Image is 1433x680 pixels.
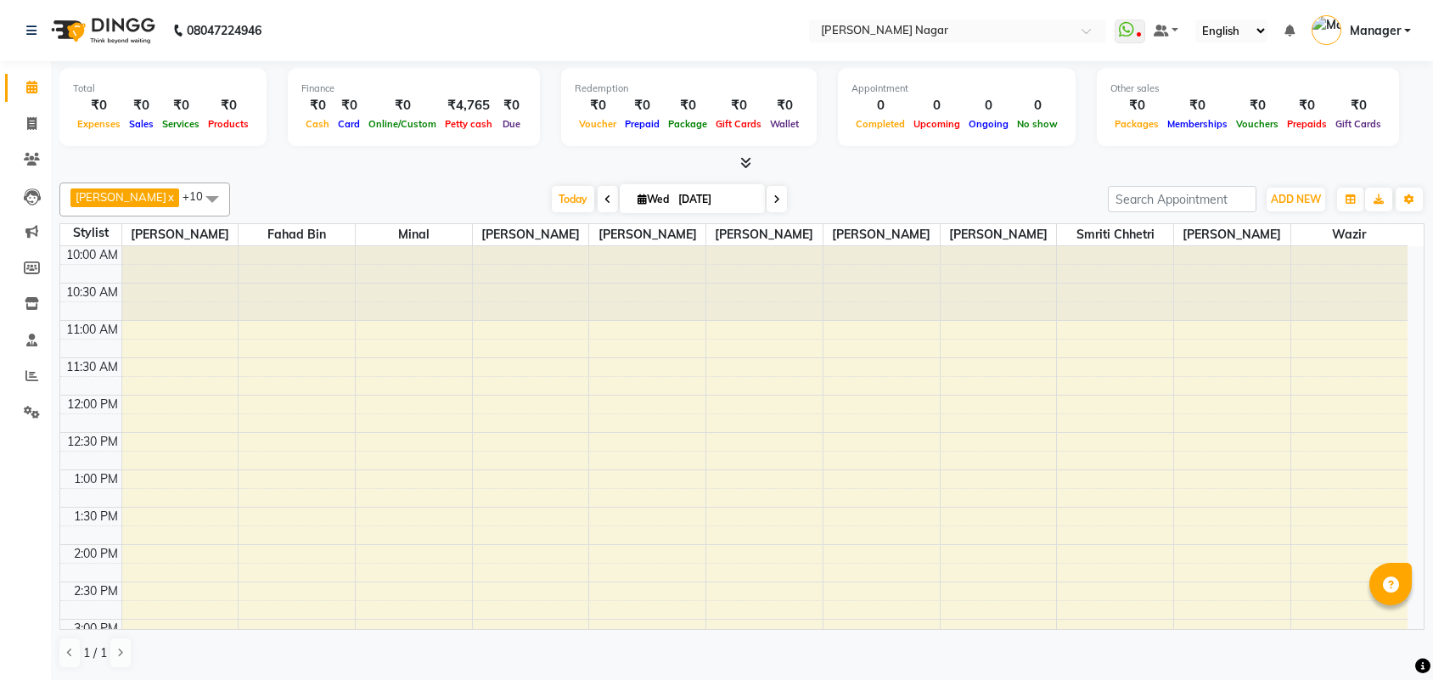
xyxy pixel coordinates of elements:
div: ₹0 [301,96,334,115]
span: Ongoing [964,118,1013,130]
div: ₹0 [575,96,621,115]
div: 0 [1013,96,1062,115]
button: ADD NEW [1267,188,1325,211]
span: Completed [851,118,909,130]
div: ₹0 [711,96,766,115]
span: Gift Cards [711,118,766,130]
div: 2:00 PM [70,545,121,563]
div: ₹0 [497,96,526,115]
div: 12:00 PM [64,396,121,413]
span: [PERSON_NAME] [122,224,239,245]
input: 2025-09-03 [673,187,758,212]
span: Wazir [1291,224,1408,245]
div: 11:00 AM [63,321,121,339]
span: [PERSON_NAME] [706,224,823,245]
span: No show [1013,118,1062,130]
div: ₹0 [1110,96,1163,115]
div: Stylist [60,224,121,242]
span: Gift Cards [1331,118,1385,130]
div: Total [73,81,253,96]
div: ₹0 [158,96,204,115]
span: [PERSON_NAME] [823,224,940,245]
span: Products [204,118,253,130]
div: Finance [301,81,526,96]
span: [PERSON_NAME] [76,190,166,204]
span: [PERSON_NAME] [1174,224,1290,245]
span: 1 / 1 [83,644,107,662]
div: 1:30 PM [70,508,121,525]
div: ₹0 [334,96,364,115]
div: 10:30 AM [63,284,121,301]
span: +10 [183,189,216,203]
div: 11:30 AM [63,358,121,376]
input: Search Appointment [1108,186,1256,212]
span: Wed [633,193,673,205]
div: ₹0 [1331,96,1385,115]
div: ₹0 [125,96,158,115]
img: logo [43,7,160,54]
div: 0 [851,96,909,115]
span: Card [334,118,364,130]
span: Prepaids [1283,118,1331,130]
span: Wallet [766,118,803,130]
div: ₹0 [1163,96,1232,115]
div: 2:30 PM [70,582,121,600]
div: ₹0 [664,96,711,115]
div: ₹0 [1283,96,1331,115]
img: Manager [1312,15,1341,45]
div: 0 [909,96,964,115]
div: ₹4,765 [441,96,497,115]
div: Other sales [1110,81,1385,96]
span: Packages [1110,118,1163,130]
span: [PERSON_NAME] [589,224,705,245]
span: ADD NEW [1271,193,1321,205]
span: Minal [356,224,472,245]
span: Prepaid [621,118,664,130]
div: Appointment [851,81,1062,96]
span: Cash [301,118,334,130]
span: Package [664,118,711,130]
span: Upcoming [909,118,964,130]
div: ₹0 [204,96,253,115]
span: Sales [125,118,158,130]
span: Memberships [1163,118,1232,130]
span: Smriti Chhetri [1057,224,1173,245]
div: ₹0 [73,96,125,115]
div: 0 [964,96,1013,115]
span: [PERSON_NAME] [941,224,1057,245]
div: 10:00 AM [63,246,121,264]
span: Voucher [575,118,621,130]
span: Expenses [73,118,125,130]
span: Petty cash [441,118,497,130]
span: Today [552,186,594,212]
span: Online/Custom [364,118,441,130]
div: 3:00 PM [70,620,121,638]
div: ₹0 [621,96,664,115]
span: Manager [1350,22,1401,40]
span: [PERSON_NAME] [473,224,589,245]
span: Due [498,118,525,130]
div: Redemption [575,81,803,96]
div: ₹0 [364,96,441,115]
div: 12:30 PM [64,433,121,451]
span: Services [158,118,204,130]
div: ₹0 [1232,96,1283,115]
a: x [166,190,174,204]
div: ₹0 [766,96,803,115]
span: Vouchers [1232,118,1283,130]
div: 1:00 PM [70,470,121,488]
b: 08047224946 [187,7,261,54]
iframe: chat widget [1362,612,1416,663]
span: Fahad Bin [239,224,355,245]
